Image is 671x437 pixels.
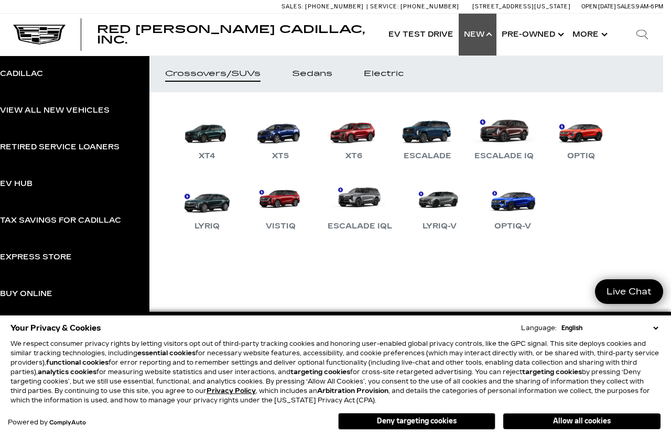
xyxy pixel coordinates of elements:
[165,70,261,78] div: Crossovers/SUVs
[383,14,459,56] a: EV Test Drive
[417,220,462,233] div: LYRIQ-V
[601,286,657,298] span: Live Chat
[282,3,304,10] span: Sales:
[10,339,661,405] p: We respect consumer privacy rights by letting visitors opt out of third-party tracking cookies an...
[496,14,567,56] a: Pre-Owned
[13,25,66,45] img: Cadillac Dark Logo with Cadillac White Text
[261,220,301,233] div: VISTIQ
[559,323,661,333] select: Language Select
[469,108,539,162] a: Escalade IQ
[340,150,367,162] div: XT6
[503,413,661,429] button: Allow all cookies
[149,56,276,92] a: Crossovers/SUVs
[366,4,462,9] a: Service: [PHONE_NUMBER]
[617,3,636,10] span: Sales:
[38,368,96,376] strong: analytics cookies
[562,150,600,162] div: OPTIQ
[292,70,332,78] div: Sedans
[396,108,459,162] a: Escalade
[97,24,373,45] a: Red [PERSON_NAME] Cadillac, Inc.
[176,108,239,162] a: XT4
[322,178,397,233] a: Escalade IQL
[322,220,397,233] div: Escalade IQL
[176,178,239,233] a: LYRIQ
[348,56,419,92] a: Electric
[10,321,101,335] span: Your Privacy & Cookies
[276,56,348,92] a: Sedans
[472,3,571,10] a: [STREET_ADDRESS][US_STATE]
[408,178,471,233] a: LYRIQ-V
[567,14,611,56] button: More
[370,3,399,10] span: Service:
[521,325,557,331] div: Language:
[595,279,663,304] a: Live Chat
[469,150,539,162] div: Escalade IQ
[8,419,86,426] div: Powered by
[398,150,457,162] div: Escalade
[364,70,404,78] div: Electric
[207,387,256,395] u: Privacy Policy
[49,420,86,426] a: ComplyAuto
[282,4,366,9] a: Sales: [PHONE_NUMBER]
[137,349,196,357] strong: essential cookies
[459,14,496,56] a: New
[621,14,663,56] div: Search
[305,3,364,10] span: [PHONE_NUMBER]
[46,359,109,366] strong: functional cookies
[581,3,616,10] span: Open [DATE]
[481,178,544,233] a: OPTIQ-V
[317,387,388,395] strong: Arbitration Provision
[249,178,312,233] a: VISTIQ
[189,220,225,233] div: LYRIQ
[636,3,663,10] span: 9 AM-6 PM
[290,368,350,376] strong: targeting cookies
[401,3,459,10] span: [PHONE_NUMBER]
[549,108,612,162] a: OPTIQ
[267,150,294,162] div: XT5
[97,23,365,46] span: Red [PERSON_NAME] Cadillac, Inc.
[338,413,495,430] button: Deny targeting cookies
[249,108,312,162] a: XT5
[489,220,536,233] div: OPTIQ-V
[522,368,582,376] strong: targeting cookies
[193,150,221,162] div: XT4
[322,108,385,162] a: XT6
